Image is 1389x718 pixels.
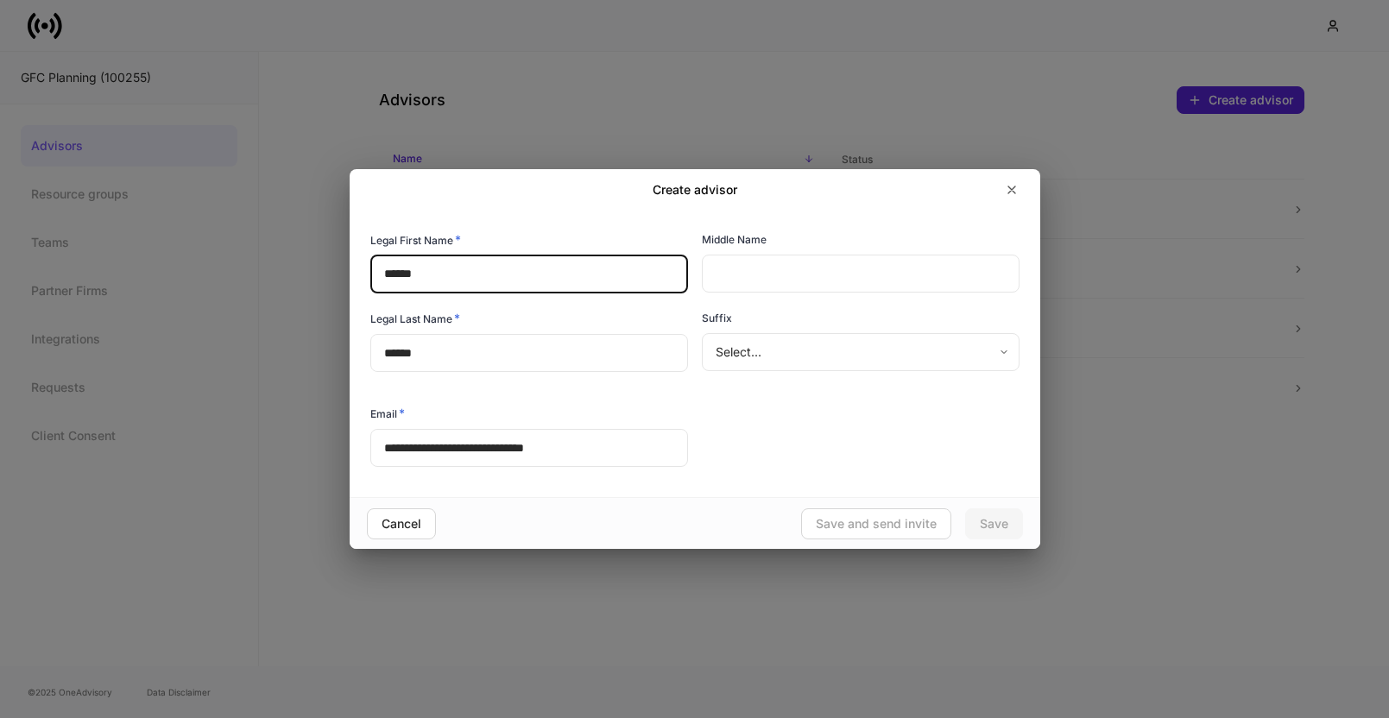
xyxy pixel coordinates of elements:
h6: Suffix [702,310,732,326]
div: Cancel [382,518,421,530]
h6: Legal Last Name [370,310,460,327]
div: Select... [702,333,1019,371]
h6: Email [370,405,405,422]
h6: Middle Name [702,231,767,248]
h6: Legal First Name [370,231,461,249]
button: Cancel [367,508,436,539]
h2: Create advisor [653,181,737,198]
